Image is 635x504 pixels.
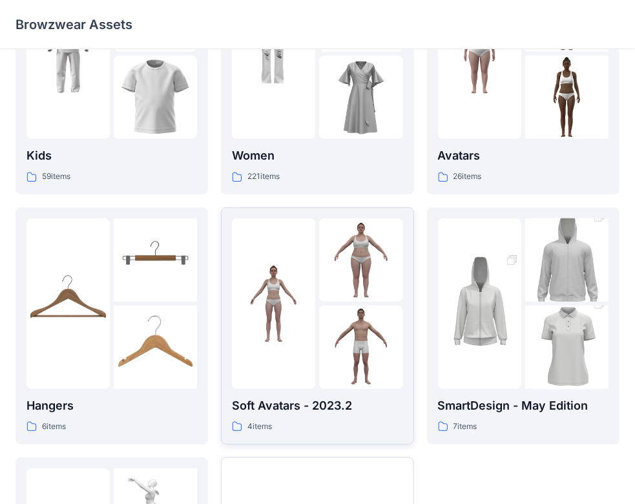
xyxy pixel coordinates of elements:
img: folder 1 [438,241,521,366]
img: folder 1 [232,262,315,345]
p: Hangers [26,397,197,415]
img: folder 3 [114,56,197,139]
img: folder 1 [26,262,110,345]
p: 7 items [453,420,477,434]
p: SmartDesign - May Edition [438,397,609,415]
p: Women [232,147,402,165]
a: folder 1folder 2folder 3Hangers6items [16,207,208,445]
img: folder 1 [232,12,315,96]
img: folder 2 [319,218,402,302]
img: folder 1 [438,12,521,96]
p: Kids [26,147,197,165]
p: Avatars [438,147,609,165]
img: folder 1 [26,12,110,96]
img: folder 3 [525,285,609,410]
p: 6 items [42,420,66,434]
img: folder 3 [319,56,402,139]
p: 26 items [453,170,482,184]
p: 221 items [247,170,280,184]
a: folder 1folder 2folder 3Soft Avatars - 2023.24items [221,207,413,445]
img: folder 3 [114,306,197,389]
p: Soft Avatars - 2023.2 [232,397,402,415]
p: 4 items [247,420,272,434]
img: folder 3 [319,306,402,389]
p: Browzwear Assets [16,16,132,34]
img: folder 2 [114,218,197,302]
img: folder 2 [525,198,609,323]
p: 59 items [42,170,70,184]
img: folder 3 [525,56,609,139]
a: folder 1folder 2folder 3SmartDesign - May Edition7items [427,207,619,445]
